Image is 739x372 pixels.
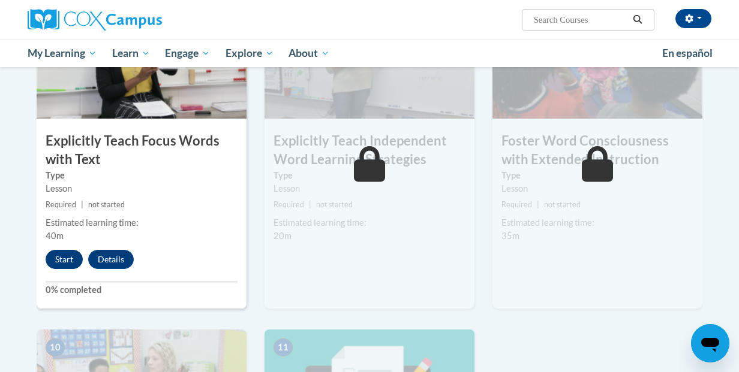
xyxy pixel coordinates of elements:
[218,40,281,67] a: Explore
[289,46,329,61] span: About
[654,41,720,66] a: En español
[274,182,465,195] div: Lesson
[501,216,693,229] div: Estimated learning time:
[19,40,720,67] div: Main menu
[274,231,292,241] span: 20m
[501,182,693,195] div: Lesson
[46,338,65,356] span: 10
[46,283,238,297] label: 0% completed
[226,46,274,61] span: Explore
[662,47,713,59] span: En español
[691,324,729,362] iframe: Button to launch messaging window
[157,40,218,67] a: Engage
[28,9,244,31] a: Cox Campus
[533,13,629,27] input: Search Courses
[81,200,83,209] span: |
[28,9,162,31] img: Cox Campus
[46,200,76,209] span: Required
[492,132,702,169] h3: Foster Word Consciousness with Extended Instruction
[88,250,134,269] button: Details
[274,169,465,182] label: Type
[46,231,64,241] span: 40m
[20,40,104,67] a: My Learning
[46,250,83,269] button: Start
[46,169,238,182] label: Type
[265,132,474,169] h3: Explicitly Teach Independent Word Learning Strategies
[316,200,353,209] span: not started
[544,200,581,209] span: not started
[501,200,532,209] span: Required
[46,182,238,195] div: Lesson
[274,200,304,209] span: Required
[675,9,711,28] button: Account Settings
[112,46,150,61] span: Learn
[274,216,465,229] div: Estimated learning time:
[501,231,519,241] span: 35m
[37,132,247,169] h3: Explicitly Teach Focus Words with Text
[88,200,125,209] span: not started
[46,216,238,229] div: Estimated learning time:
[537,200,539,209] span: |
[501,169,693,182] label: Type
[309,200,311,209] span: |
[165,46,210,61] span: Engage
[274,338,293,356] span: 11
[104,40,158,67] a: Learn
[281,40,338,67] a: About
[28,46,97,61] span: My Learning
[629,13,647,27] button: Search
